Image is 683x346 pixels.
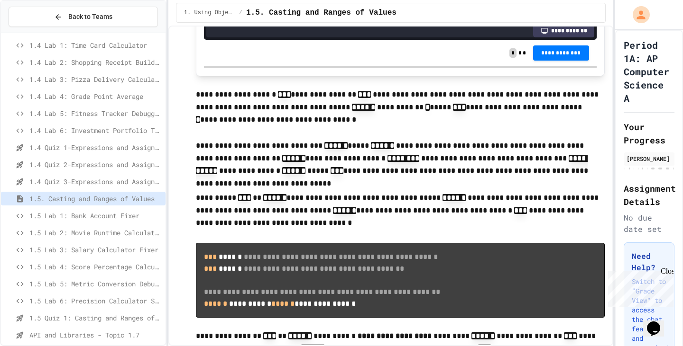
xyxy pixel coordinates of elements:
[29,91,162,101] span: 1.4 Lab 4: Grade Point Average
[29,160,162,169] span: 1.4 Quiz 2-Expressions and Assignment Statements
[9,7,158,27] button: Back to Teams
[632,250,666,273] h3: Need Help?
[29,142,162,152] span: 1.4 Quiz 1-Expressions and Assignment Statements
[29,262,162,272] span: 1.5 Lab 4: Score Percentage Calculator
[29,194,162,204] span: 1.5. Casting and Ranges of Values
[624,212,674,235] div: No due date set
[624,120,674,147] h2: Your Progress
[604,267,674,307] iframe: chat widget
[29,57,162,67] span: 1.4 Lab 2: Shopping Receipt Builder
[624,182,674,208] h2: Assignment Details
[29,177,162,186] span: 1.4 Quiz 3-Expressions and Assignment Statements
[4,4,65,60] div: Chat with us now!Close
[29,108,162,118] span: 1.4 Lab 5: Fitness Tracker Debugger
[627,154,672,163] div: [PERSON_NAME]
[184,9,235,17] span: 1. Using Objects and Methods
[29,211,162,221] span: 1.5 Lab 1: Bank Account Fixer
[68,12,112,22] span: Back to Teams
[239,9,242,17] span: /
[29,245,162,255] span: 1.5 Lab 3: Salary Calculator Fixer
[643,308,674,337] iframe: chat widget
[29,279,162,289] span: 1.5 Lab 5: Metric Conversion Debugger
[29,296,162,306] span: 1.5 Lab 6: Precision Calculator System
[29,40,162,50] span: 1.4 Lab 1: Time Card Calculator
[29,330,162,340] span: API and Libraries - Topic 1.7
[624,38,674,105] h1: Period 1A: AP Computer Science A
[246,7,397,18] span: 1.5. Casting and Ranges of Values
[29,74,162,84] span: 1.4 Lab 3: Pizza Delivery Calculator
[29,228,162,238] span: 1.5 Lab 2: Movie Runtime Calculator
[29,313,162,323] span: 1.5 Quiz 1: Casting and Ranges of variables - Quiz
[29,125,162,135] span: 1.4 Lab 6: Investment Portfolio Tracker
[623,4,652,26] div: My Account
